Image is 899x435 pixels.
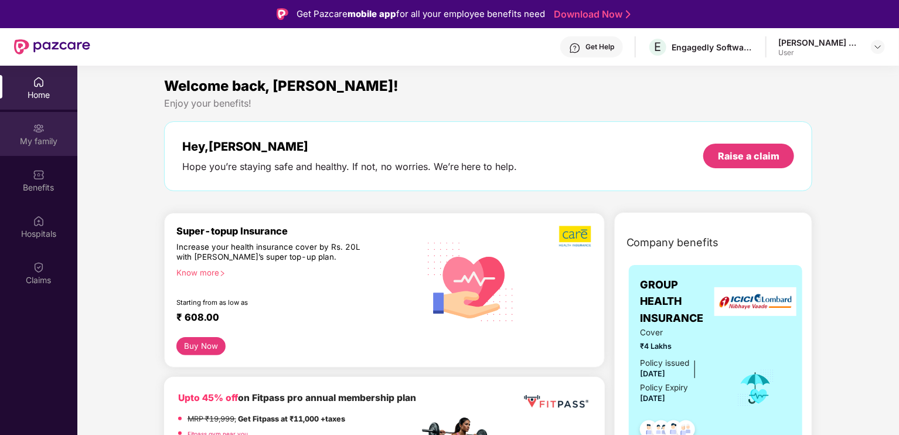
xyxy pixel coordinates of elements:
button: Buy Now [176,337,226,355]
img: svg+xml;base64,PHN2ZyB3aWR0aD0iMjAiIGhlaWdodD0iMjAiIHZpZXdCb3g9IjAgMCAyMCAyMCIgZmlsbD0ibm9uZSIgeG... [33,123,45,134]
img: svg+xml;base64,PHN2ZyB4bWxucz0iaHR0cDovL3d3dy53My5vcmcvMjAwMC9zdmciIHhtbG5zOnhsaW5rPSJodHRwOi8vd3... [419,228,523,334]
div: ₹ 608.00 [176,311,407,325]
span: Welcome back, [PERSON_NAME]! [164,77,399,94]
div: Policy Expiry [641,382,689,394]
img: Logo [277,8,288,20]
del: MRP ₹19,999, [188,414,236,423]
a: Download Now [554,8,627,21]
div: Policy issued [641,357,690,369]
div: Increase your health insurance cover by Rs. 20L with [PERSON_NAME]’s super top-up plan. [176,242,369,263]
img: icon [737,369,775,407]
div: Hey, [PERSON_NAME] [182,140,517,154]
div: Enjoy your benefits! [164,97,813,110]
span: [DATE] [641,369,666,378]
div: Super-topup Insurance [176,225,419,237]
b: Upto 45% off [178,392,238,403]
img: New Pazcare Logo [14,39,90,55]
span: GROUP HEALTH INSURANCE [641,277,721,327]
img: insurerLogo [714,287,796,316]
span: [DATE] [641,394,666,403]
strong: mobile app [348,8,396,19]
img: svg+xml;base64,PHN2ZyBpZD0iSGVscC0zMngzMiIgeG1sbnM9Imh0dHA6Ly93d3cudzMub3JnLzIwMDAvc3ZnIiB3aWR0aD... [569,42,581,54]
div: Get Help [585,42,614,52]
img: svg+xml;base64,PHN2ZyBpZD0iQ2xhaW0iIHhtbG5zPSJodHRwOi8vd3d3LnczLm9yZy8yMDAwL3N2ZyIgd2lkdGg9IjIwIi... [33,261,45,273]
strong: Get Fitpass at ₹11,000 +taxes [238,414,345,423]
img: svg+xml;base64,PHN2ZyBpZD0iSG9tZSIgeG1sbnM9Imh0dHA6Ly93d3cudzMub3JnLzIwMDAvc3ZnIiB3aWR0aD0iMjAiIG... [33,76,45,88]
div: Know more [176,268,412,276]
img: Stroke [626,8,631,21]
div: Engagedly Software India Private Limited [672,42,754,53]
img: svg+xml;base64,PHN2ZyBpZD0iQmVuZWZpdHMiIHhtbG5zPSJodHRwOi8vd3d3LnczLm9yZy8yMDAwL3N2ZyIgd2lkdGg9Ij... [33,169,45,181]
span: Cover [641,327,721,339]
span: right [219,270,226,277]
b: on Fitpass pro annual membership plan [178,392,416,403]
img: svg+xml;base64,PHN2ZyBpZD0iSG9zcGl0YWxzIiB4bWxucz0iaHR0cDovL3d3dy53My5vcmcvMjAwMC9zdmciIHdpZHRoPS... [33,215,45,227]
div: [PERSON_NAME] M A [778,37,860,48]
span: Company benefits [626,235,719,251]
span: ₹4 Lakhs [641,341,721,352]
div: Starting from as low as [176,298,369,307]
img: b5dec4f62d2307b9de63beb79f102df3.png [559,225,592,247]
div: Raise a claim [718,149,779,162]
span: E [655,40,662,54]
img: fppp.png [522,391,590,413]
div: Hope you’re staying safe and healthy. If not, no worries. We’re here to help. [182,161,517,173]
div: Get Pazcare for all your employee benefits need [297,7,545,21]
img: svg+xml;base64,PHN2ZyBpZD0iRHJvcGRvd24tMzJ4MzIiIHhtbG5zPSJodHRwOi8vd3d3LnczLm9yZy8yMDAwL3N2ZyIgd2... [873,42,883,52]
div: User [778,48,860,57]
